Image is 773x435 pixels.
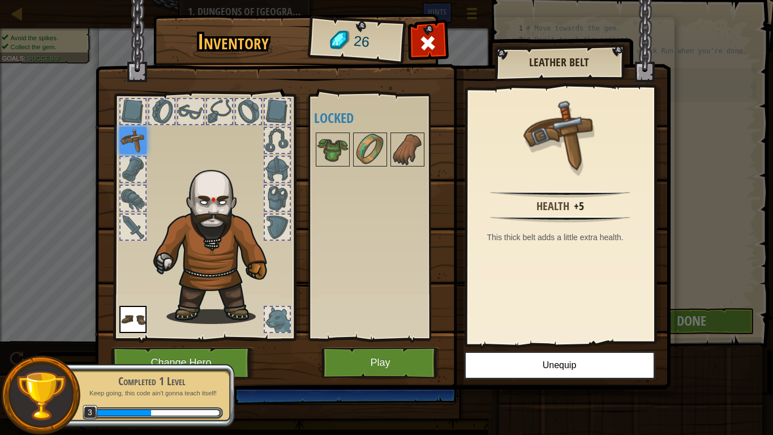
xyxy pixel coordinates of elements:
img: portrait.png [392,134,423,165]
img: portrait.png [119,306,147,333]
div: This thick belt adds a little extra health. [487,232,639,243]
div: Completed 1 Level [80,373,223,389]
img: portrait.png [523,97,597,171]
img: portrait.png [317,134,349,165]
button: Play [321,347,440,378]
img: hr.png [490,191,630,198]
div: +5 [574,198,584,215]
div: Health [536,198,569,215]
span: 26 [353,31,370,53]
img: portrait.png [354,134,386,165]
h1: Inventory [161,30,306,54]
img: hr.png [490,216,630,223]
img: goliath_hair.png [148,159,286,324]
button: Change Hero [111,347,255,378]
h4: Locked [314,110,448,125]
button: Unequip [464,351,655,379]
img: trophy.png [15,370,67,421]
span: 3 [83,405,98,420]
p: Keep going, this code ain't gonna teach itself! [80,389,223,398]
img: portrait.png [119,127,147,154]
h2: Leather Belt [506,56,612,69]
